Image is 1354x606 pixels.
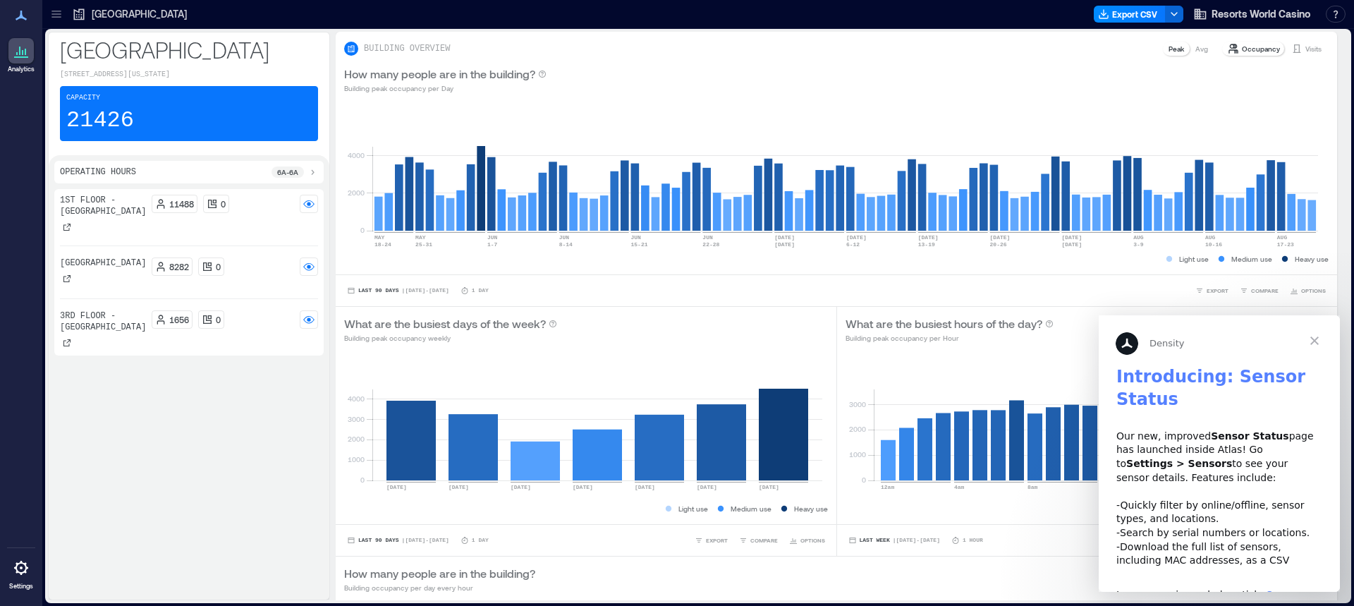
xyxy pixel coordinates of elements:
[678,503,708,514] p: Light use
[221,198,226,210] p: 0
[918,234,939,241] text: [DATE]
[1205,241,1222,248] text: 10-16
[697,484,717,490] text: [DATE]
[1094,6,1166,23] button: Export CSV
[66,92,100,104] p: Capacity
[1061,241,1082,248] text: [DATE]
[1287,284,1329,298] button: OPTIONS
[861,475,865,484] tspan: 0
[1242,43,1280,54] p: Occupancy
[169,314,189,325] p: 1656
[364,43,450,54] p: BUILDING OVERVIEW
[846,241,860,248] text: 6-12
[731,503,771,514] p: Medium use
[1133,241,1144,248] text: 3-9
[348,151,365,159] tspan: 4000
[963,536,983,545] p: 1 Hour
[4,551,38,595] a: Settings
[631,241,648,248] text: 15-21
[559,234,570,241] text: JUN
[559,241,573,248] text: 8-14
[360,226,365,234] tspan: 0
[344,582,535,593] p: Building occupancy per day every hour
[631,234,642,241] text: JUN
[9,582,33,590] p: Settings
[881,484,894,490] text: 12am
[1133,234,1144,241] text: AUG
[60,35,318,63] p: [GEOGRAPHIC_DATA]
[18,260,224,301] div: Learn more in our help article:
[344,66,535,83] p: How many people are in the building?
[848,425,865,433] tspan: 2000
[60,69,318,80] p: [STREET_ADDRESS][US_STATE]
[1237,284,1281,298] button: COMPARE
[277,166,298,178] p: 6a - 6a
[702,241,719,248] text: 22-28
[702,234,713,241] text: JUN
[1277,234,1288,241] text: AUG
[18,274,202,299] a: Sensor Status Page
[635,484,655,490] text: [DATE]
[692,533,731,547] button: EXPORT
[786,533,828,547] button: OPTIONS
[487,241,498,248] text: 1-7
[344,315,546,332] p: What are the busiest days of the week?
[348,455,365,463] tspan: 1000
[344,284,452,298] button: Last 90 Days |[DATE]-[DATE]
[348,394,365,403] tspan: 4000
[1212,7,1310,21] span: Resorts World Casino
[846,332,1054,344] p: Building peak occupancy per Hour
[60,195,146,217] p: 1st Floor - [GEOGRAPHIC_DATA]
[1169,43,1184,54] p: Peak
[954,484,965,490] text: 4am
[360,475,365,484] tspan: 0
[4,34,39,78] a: Analytics
[774,234,795,241] text: [DATE]
[750,536,778,545] span: COMPARE
[1193,284,1231,298] button: EXPORT
[990,241,1007,248] text: 20-26
[374,241,391,248] text: 18-24
[848,450,865,459] tspan: 1000
[1195,43,1208,54] p: Avg
[1027,484,1038,490] text: 8am
[415,234,426,241] text: MAY
[8,65,35,73] p: Analytics
[169,261,189,272] p: 8282
[1189,3,1315,25] button: Resorts World Casino
[1231,253,1272,265] p: Medium use
[706,536,728,545] span: EXPORT
[386,484,407,490] text: [DATE]
[800,536,825,545] span: OPTIONS
[348,415,365,423] tspan: 3000
[472,536,489,545] p: 1 Day
[846,315,1042,332] p: What are the busiest hours of the day?
[1301,286,1326,295] span: OPTIONS
[1251,286,1279,295] span: COMPARE
[472,286,489,295] p: 1 Day
[60,166,136,178] p: Operating Hours
[60,257,146,269] p: [GEOGRAPHIC_DATA]
[736,533,781,547] button: COMPARE
[573,484,593,490] text: [DATE]
[1277,241,1294,248] text: 17-23
[66,107,134,135] p: 21426
[344,565,535,582] p: How many people are in the building?
[348,435,365,443] tspan: 2000
[449,484,469,490] text: [DATE]
[344,83,547,94] p: Building peak occupancy per Day
[216,314,221,325] p: 0
[344,332,557,344] p: Building peak occupancy weekly
[1207,286,1228,295] span: EXPORT
[1205,234,1216,241] text: AUG
[348,188,365,197] tspan: 2000
[344,533,452,547] button: Last 90 Days |[DATE]-[DATE]
[848,400,865,408] tspan: 3000
[1179,253,1209,265] p: Light use
[1099,315,1340,592] iframe: Intercom live chat message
